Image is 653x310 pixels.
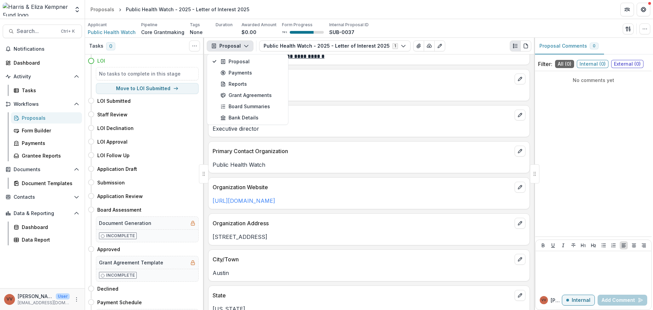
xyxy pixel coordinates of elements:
[11,85,82,96] a: Tasks
[22,140,77,147] div: Payments
[17,28,57,34] span: Search...
[97,299,142,306] h4: Payment Schedule
[213,255,512,263] p: City/Town
[577,60,608,68] span: Internal ( 0 )
[213,219,512,227] p: Organization Address
[88,4,117,14] a: Proposals
[329,22,369,28] p: Internal Proposal ID
[220,58,283,65] div: Proposal
[637,3,650,16] button: Get Help
[14,46,79,52] span: Notifications
[14,59,77,66] div: Dashboard
[106,42,115,50] span: 0
[213,161,525,169] p: Public Health Watch
[220,69,283,76] div: Payments
[22,152,77,159] div: Grantee Reports
[572,297,590,303] p: Internal
[14,194,71,200] span: Contacts
[11,234,82,245] a: Data Report
[190,29,203,36] p: None
[22,236,77,243] div: Data Report
[97,285,118,292] h4: Declined
[97,246,120,253] h4: Approved
[241,29,256,36] p: $0.00
[515,110,525,120] button: edit
[11,178,82,189] a: Document Templates
[99,70,196,77] h5: No tasks to complete in this stage
[213,183,512,191] p: Organization Website
[559,241,567,249] button: Italicize
[515,290,525,301] button: edit
[97,206,141,213] h4: Board Assessment
[18,293,53,300] p: [PERSON_NAME]
[14,101,71,107] span: Workflows
[539,241,547,249] button: Bold
[72,3,82,16] button: Open entity switcher
[213,147,512,155] p: Primary Contact Organization
[3,192,82,202] button: Open Contacts
[220,114,283,121] div: Bank Details
[106,233,135,239] p: Incomplete
[97,57,105,64] h4: LOI
[72,295,81,304] button: More
[620,3,634,16] button: Partners
[589,241,598,249] button: Heading 2
[611,60,643,68] span: External ( 0 )
[3,99,82,110] button: Open Workflows
[106,272,135,278] p: Incomplete
[190,22,200,28] p: Tags
[329,29,354,36] p: SUB-0037
[97,138,128,145] h4: LOI Approval
[413,40,424,51] button: View Attached Files
[207,40,253,51] button: Proposal
[3,57,82,68] a: Dashboard
[3,71,82,82] button: Open Activity
[99,219,151,227] h5: Document Generation
[579,241,587,249] button: Heading 1
[220,92,283,99] div: Grant Agreements
[22,224,77,231] div: Dashboard
[600,241,608,249] button: Bullet List
[282,30,287,35] p: 70 %
[259,40,411,51] button: Public Health Watch - 2025 - Letter of Interest 20251
[97,97,131,104] h4: LOI Submitted
[97,165,137,173] h4: Application Draft
[220,103,283,110] div: Board Summaries
[551,297,562,304] p: [PERSON_NAME]
[11,137,82,149] a: Payments
[18,300,70,306] p: [EMAIL_ADDRESS][DOMAIN_NAME]
[3,3,70,16] img: Harris & Eliza Kempner Fund logo
[620,241,628,249] button: Align Left
[640,241,648,249] button: Align Right
[22,114,77,121] div: Proposals
[562,295,595,306] button: Internal
[541,298,546,302] div: Vivian Victoria
[97,125,134,132] h4: LOI Declination
[241,22,277,28] p: Awarded Amount
[515,218,525,229] button: edit
[126,6,249,13] div: Public Health Watch - 2025 - Letter of Interest 2025
[538,77,649,84] p: No comments yet
[3,164,82,175] button: Open Documents
[213,111,512,119] p: Primary Contact Title
[213,197,275,204] a: [URL][DOMAIN_NAME]
[97,152,130,159] h4: LOI Follow Up
[555,60,574,68] span: All ( 0 )
[549,241,557,249] button: Underline
[11,150,82,161] a: Grantee Reports
[14,74,71,80] span: Activity
[56,293,70,299] p: User
[515,74,525,84] button: edit
[88,29,136,36] a: Public Health Watch
[97,179,125,186] h4: Submission
[189,40,200,51] button: Toggle View Cancelled Tasks
[14,167,71,173] span: Documents
[598,295,647,306] button: Add Comment
[22,127,77,134] div: Form Builder
[213,125,525,133] p: Executive director
[88,22,107,28] p: Applicant
[96,83,199,94] button: Move to LOI Submitted
[11,222,82,233] a: Dashboard
[216,22,233,28] p: Duration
